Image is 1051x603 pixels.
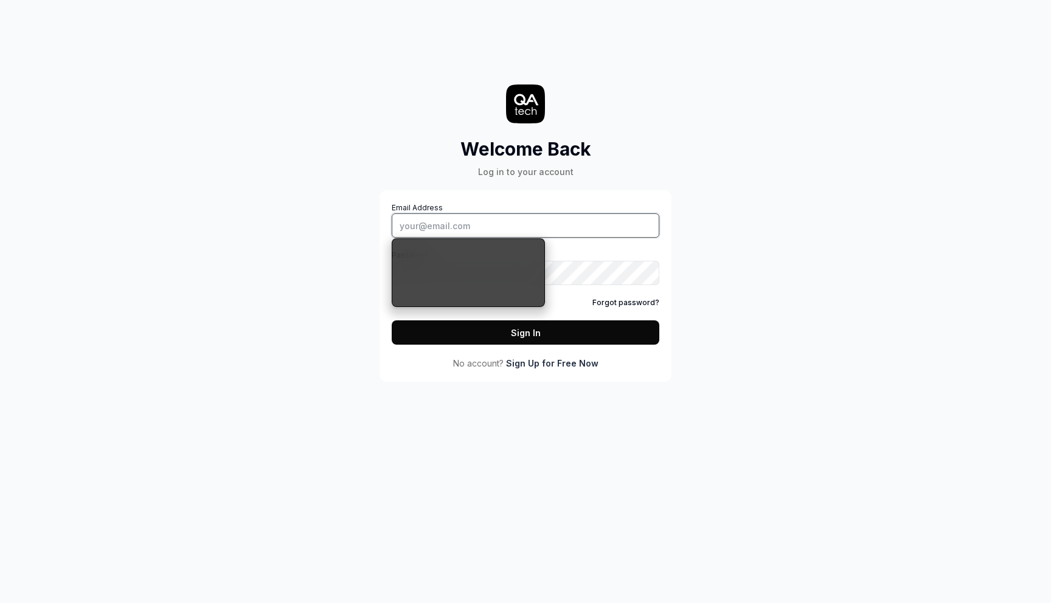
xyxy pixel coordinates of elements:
[392,213,659,238] input: Email Address
[460,165,591,178] div: Log in to your account
[592,297,659,308] a: Forgot password?
[392,320,659,345] button: Sign In
[506,357,598,370] a: Sign Up for Free Now
[460,136,591,163] h2: Welcome Back
[392,202,659,238] label: Email Address
[453,357,504,370] span: No account?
